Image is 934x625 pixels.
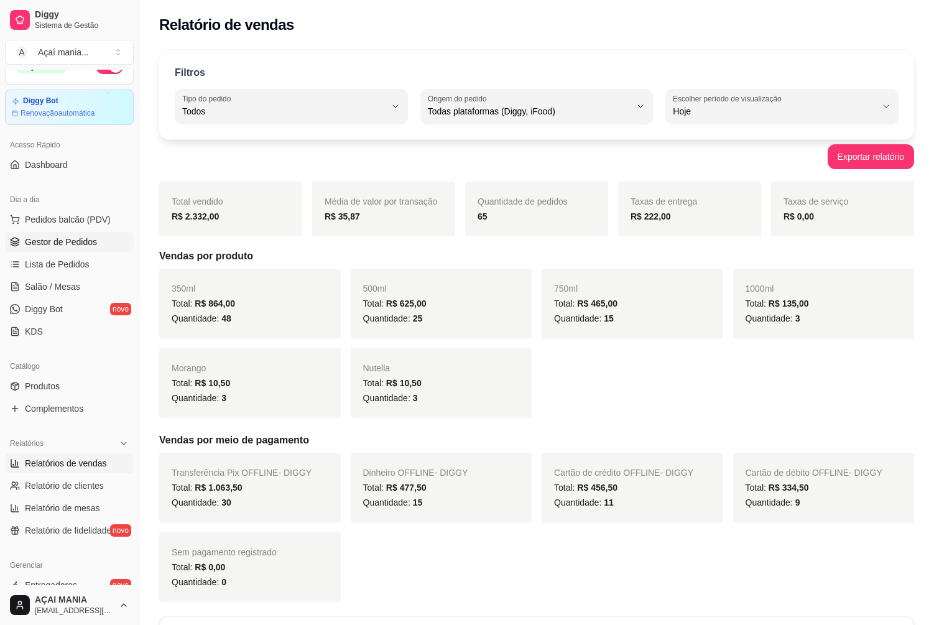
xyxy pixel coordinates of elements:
[5,322,134,341] a: KDS
[478,211,488,221] strong: 65
[35,595,114,606] span: AÇAI MANIA
[175,65,205,80] p: Filtros
[363,284,387,294] span: 500ml
[420,89,654,124] button: Origem do pedidoTodas plataformas (Diggy, iFood)
[172,498,231,507] span: Quantidade:
[159,15,294,35] h2: Relatório de vendas
[221,498,231,507] span: 30
[172,299,235,308] span: Total:
[5,232,134,252] a: Gestor de Pedidos
[363,299,427,308] span: Total:
[631,211,671,221] strong: R$ 222,00
[5,277,134,297] a: Salão / Mesas
[5,190,134,210] div: Dia a dia
[554,483,617,493] span: Total:
[172,577,226,587] span: Quantidade:
[386,299,427,308] span: R$ 625,00
[604,498,614,507] span: 11
[746,498,800,507] span: Quantidade:
[172,284,195,294] span: 350ml
[172,468,312,478] span: Transferência Pix OFFLINE - DIGGY
[5,590,134,620] button: AÇAI MANIA[EMAIL_ADDRESS][DOMAIN_NAME]
[5,555,134,575] div: Gerenciar
[554,313,614,323] span: Quantidade:
[172,197,223,206] span: Total vendido
[182,93,235,104] label: Tipo do pedido
[25,479,104,492] span: Relatório de clientes
[428,93,491,104] label: Origem do pedido
[221,393,226,403] span: 3
[746,284,774,294] span: 1000ml
[25,236,97,248] span: Gestor de Pedidos
[5,453,134,473] a: Relatórios de vendas
[195,562,225,572] span: R$ 0,00
[5,155,134,175] a: Dashboard
[172,562,225,572] span: Total:
[554,468,693,478] span: Cartão de crédito OFFLINE - DIGGY
[159,249,914,264] h5: Vendas por produto
[577,483,617,493] span: R$ 456,50
[35,9,129,21] span: Diggy
[363,313,423,323] span: Quantidade:
[413,313,423,323] span: 25
[5,210,134,229] button: Pedidos balcão (PDV)
[746,468,882,478] span: Cartão de débito OFFLINE - DIGGY
[159,433,914,448] h5: Vendas por meio de pagamento
[363,393,418,403] span: Quantidade:
[554,284,578,294] span: 750ml
[5,521,134,540] a: Relatório de fidelidadenovo
[746,483,809,493] span: Total:
[769,299,809,308] span: R$ 135,00
[16,46,28,58] span: A
[172,547,277,557] span: Sem pagamento registrado
[673,93,785,104] label: Escolher período de visualização
[325,211,360,221] strong: R$ 35,87
[25,402,83,415] span: Complementos
[5,90,134,125] a: Diggy BotRenovaçãoautomática
[554,299,617,308] span: Total:
[25,579,77,591] span: Entregadores
[386,378,422,388] span: R$ 10,50
[5,299,134,319] a: Diggy Botnovo
[25,213,111,226] span: Pedidos balcão (PDV)
[5,498,134,518] a: Relatório de mesas
[172,363,206,373] span: Morango
[195,299,235,308] span: R$ 864,00
[5,40,134,65] button: Select a team
[172,378,230,388] span: Total:
[5,254,134,274] a: Lista de Pedidos
[5,399,134,419] a: Complementos
[363,378,422,388] span: Total:
[10,438,44,448] span: Relatórios
[795,498,800,507] span: 9
[428,105,631,118] span: Todas plataformas (Diggy, iFood)
[325,197,437,206] span: Média de valor por transação
[25,457,107,470] span: Relatórios de vendas
[25,524,111,537] span: Relatório de fidelidade
[784,197,848,206] span: Taxas de serviço
[38,46,89,58] div: Açaí mania ...
[5,5,134,35] a: DiggySistema de Gestão
[5,356,134,376] div: Catálogo
[795,313,800,323] span: 3
[35,21,129,30] span: Sistema de Gestão
[221,577,226,587] span: 0
[221,313,231,323] span: 48
[631,197,697,206] span: Taxas de entrega
[175,89,408,124] button: Tipo do pedidoTodos
[577,299,617,308] span: R$ 465,00
[172,483,243,493] span: Total:
[25,280,80,293] span: Salão / Mesas
[363,498,423,507] span: Quantidade:
[172,313,231,323] span: Quantidade:
[363,483,427,493] span: Total:
[25,380,60,392] span: Produtos
[172,211,219,221] strong: R$ 2.332,00
[172,393,226,403] span: Quantidade:
[665,89,899,124] button: Escolher período de visualizaçãoHoje
[195,378,230,388] span: R$ 10,50
[784,211,814,221] strong: R$ 0,00
[363,363,391,373] span: Nutella
[478,197,568,206] span: Quantidade de pedidos
[386,483,427,493] span: R$ 477,50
